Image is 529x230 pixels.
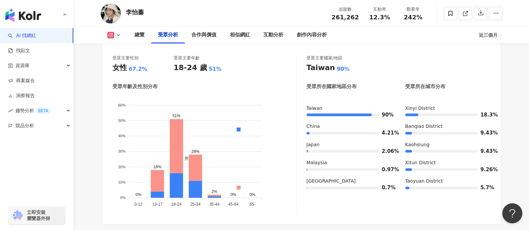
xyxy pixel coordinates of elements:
[382,131,392,136] span: 4.21%
[249,202,255,207] tspan: 65-
[112,63,127,73] div: 女性
[8,47,30,54] a: 找貼文
[209,202,219,207] tspan: 35-44
[382,149,392,154] span: 2.06%
[306,123,392,130] div: China
[209,65,222,73] div: 51%
[190,202,200,207] tspan: 25-34
[405,83,445,90] div: 受眾所在城市分布
[382,112,392,118] span: 90%
[404,14,423,21] span: 242%
[101,3,121,23] img: KOL Avatar
[306,160,392,166] div: Malaysia
[126,8,144,16] div: 李怡蓁
[191,31,216,39] div: 合作與價值
[306,63,335,73] div: Taiwan
[228,202,239,207] tspan: 45-64
[405,142,491,148] div: Kaohsiung
[15,58,29,73] span: 資源庫
[297,31,327,39] div: 創作內容分析
[134,202,142,207] tspan: 0-12
[35,107,51,114] div: BETA
[112,55,139,61] div: 受眾主要性別
[5,9,41,22] img: logo
[129,65,148,73] div: 67.2%
[480,112,491,118] span: 18.3%
[306,55,343,61] div: 受眾主要國家/地區
[369,14,390,21] span: 12.3%
[118,165,125,169] tspan: 20%
[118,149,125,153] tspan: 30%
[158,31,178,39] div: 受眾分析
[382,167,392,172] span: 0.97%
[174,63,207,73] div: 18-24 歲
[405,123,491,130] div: Banqiao District
[112,83,158,90] div: 受眾年齡及性別分布
[8,77,35,84] a: 商案媒合
[401,6,426,13] div: 觀看率
[332,14,359,21] span: 261,262
[15,103,51,118] span: 趨勢分析
[306,142,392,148] div: Japan
[337,65,349,73] div: 90%
[118,119,125,123] tspan: 50%
[502,203,522,223] iframe: Help Scout Beacon - Open
[480,167,491,172] span: 9.26%
[306,105,392,112] div: Taiwan
[152,202,163,207] tspan: 13-17
[480,131,491,136] span: 9.43%
[8,108,13,113] span: rise
[479,30,502,40] div: 近三個月
[135,31,145,39] div: 總覽
[263,31,283,39] div: 互動分析
[480,149,491,154] span: 9.43%
[118,103,125,107] tspan: 60%
[367,6,392,13] div: 互動率
[230,31,250,39] div: 相似網紅
[15,118,34,133] span: 競品分析
[118,180,125,184] tspan: 10%
[405,178,491,185] div: Taoyuan District
[8,32,36,39] a: searchAI 找網紅
[405,160,491,166] div: Xitun District
[179,156,192,161] span: 男性
[174,55,200,61] div: 受眾主要年齡
[9,206,65,224] a: chrome extension立即安裝 瀏覽器外掛
[306,178,392,185] div: [GEOGRAPHIC_DATA]
[306,83,357,90] div: 受眾所在國家地區分布
[27,209,50,221] span: 立即安裝 瀏覽器外掛
[171,202,181,207] tspan: 18-24
[332,6,359,13] div: 追蹤數
[118,134,125,138] tspan: 40%
[11,210,24,221] img: chrome extension
[120,196,125,200] tspan: 0%
[405,105,491,112] div: Xinyi District
[382,185,392,190] span: 0.7%
[8,92,35,99] a: 洞察報告
[480,185,491,190] span: 5.7%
